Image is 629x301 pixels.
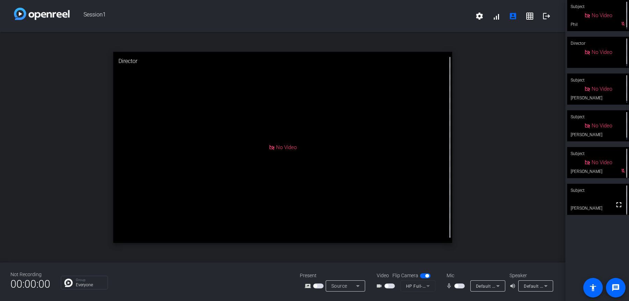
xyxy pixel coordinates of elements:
[76,283,104,287] p: Everyone
[475,12,484,20] mat-icon: settings
[70,8,471,24] span: Session1
[64,279,73,287] img: Chat Icon
[76,278,104,282] p: Group
[567,184,629,197] div: Subject
[524,283,599,289] span: Default - Speakers (Realtek(R) Audio)
[446,282,454,290] mat-icon: mic_none
[14,8,70,20] img: white-gradient.svg
[526,12,534,20] mat-icon: grid_on
[440,272,509,279] div: Mic
[592,86,612,92] span: No Video
[592,159,612,166] span: No Video
[567,110,629,124] div: Subject
[377,272,389,279] span: Video
[305,282,313,290] mat-icon: screen_share_outline
[592,122,612,129] span: No Video
[589,283,597,292] mat-icon: accessibility
[300,272,370,279] div: Present
[592,49,612,55] span: No Video
[476,283,626,289] span: Default - Microphone Array (Intel® Smart Sound Technology (Intel® SST))
[509,282,518,290] mat-icon: volume_up
[10,275,50,293] span: 00:00:00
[567,37,629,50] div: Director
[509,272,551,279] div: Speaker
[615,201,623,209] mat-icon: fullscreen
[567,147,629,160] div: Subject
[612,283,620,292] mat-icon: message
[592,12,612,19] span: No Video
[488,8,505,24] button: signal_cellular_alt
[509,12,517,20] mat-icon: account_box
[113,52,453,71] div: Director
[376,282,384,290] mat-icon: videocam_outline
[276,144,297,150] span: No Video
[567,73,629,87] div: Subject
[10,271,50,278] div: Not Recording
[392,272,418,279] span: Flip Camera
[542,12,551,20] mat-icon: logout
[331,283,347,289] span: Source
